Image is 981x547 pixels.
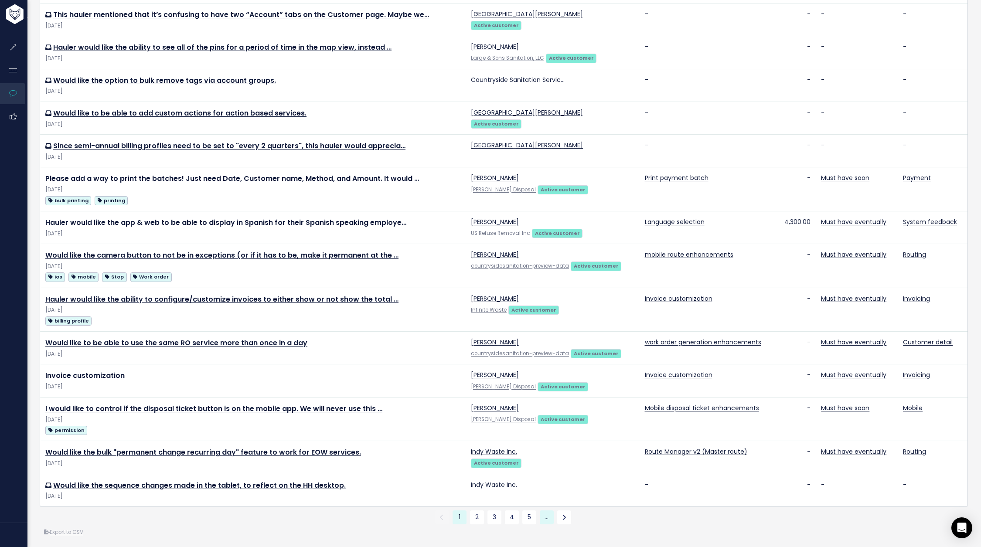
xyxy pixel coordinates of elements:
[45,229,460,238] div: [DATE]
[777,36,816,69] td: -
[130,272,172,282] span: Work order
[821,294,886,303] a: Must have eventually
[102,271,126,282] a: Stop
[45,425,87,435] a: permission
[903,370,930,379] a: Invoicing
[45,382,460,391] div: [DATE]
[898,474,967,506] td: -
[816,36,898,69] td: -
[505,510,519,524] a: 4
[45,459,460,468] div: [DATE]
[821,338,886,347] a: Must have eventually
[45,250,399,260] a: Would like the camera button to not be in exceptions (or if it has to be, make it permanent at the …
[474,459,519,466] strong: Active customer
[640,102,777,134] td: -
[130,271,172,282] a: Work order
[777,135,816,167] td: -
[45,338,307,348] a: Would like to be able to use the same RO service more than once in a day
[45,306,460,315] div: [DATE]
[45,196,91,205] span: bulk printing
[540,510,554,524] a: …
[571,349,621,357] a: Active customer
[470,510,484,524] a: 2
[471,108,583,117] a: [GEOGRAPHIC_DATA][PERSON_NAME]
[640,3,777,36] td: -
[45,262,460,271] div: [DATE]
[45,370,125,381] a: Invoice customization
[538,185,588,194] a: Active customer
[898,69,967,102] td: -
[777,211,816,244] td: 4,300.00
[898,102,967,134] td: -
[903,217,957,226] a: System feedback
[45,426,87,435] span: permission
[777,364,816,397] td: -
[546,53,596,62] a: Active customer
[487,510,501,524] a: 3
[640,135,777,167] td: -
[45,120,460,129] div: [DATE]
[53,141,405,151] a: Since semi-annual billing profiles need to be set to "every 2 quarters", this hauler would apprecia…
[474,120,519,127] strong: Active customer
[821,370,886,379] a: Must have eventually
[45,404,382,414] a: I would like to control if the disposal ticket button is on the mobile app. We will never use this …
[45,217,406,228] a: Hauler would like the app & web to be able to display in Spanish for their Spanish speaking employe…
[53,108,307,118] a: Would like to be able to add custom actions for action based services.
[45,271,65,282] a: ios
[645,217,705,226] a: Language selection
[574,350,619,357] strong: Active customer
[903,173,931,182] a: Payment
[898,36,967,69] td: -
[538,414,588,423] a: Active customer
[53,480,346,490] a: Would like the sequence changes made in the tablet, to reflect on the HH desktop.
[471,173,519,182] a: [PERSON_NAME]
[777,167,816,211] td: -
[777,288,816,331] td: -
[532,228,582,237] a: Active customer
[903,447,926,456] a: Routing
[471,141,583,149] a: [GEOGRAPHIC_DATA][PERSON_NAME]
[474,22,519,29] strong: Active customer
[903,404,923,412] a: Mobile
[645,404,759,412] a: Mobile disposal ticket enhancements
[53,42,392,52] a: Hauler would like the ability to see all of the pins for a period of time in the map view, instead …
[541,186,586,193] strong: Active customer
[471,54,544,61] a: Large & Sons Sanitation, LLC
[645,447,747,456] a: Route Manager v2 (Master route)
[821,250,886,259] a: Must have eventually
[777,397,816,441] td: -
[45,272,65,282] span: ios
[640,36,777,69] td: -
[777,102,816,134] td: -
[645,294,712,303] a: Invoice customization
[471,383,536,390] a: [PERSON_NAME] Disposal
[816,102,898,134] td: -
[640,69,777,102] td: -
[821,173,869,182] a: Must have soon
[898,135,967,167] td: -
[68,271,99,282] a: mobile
[816,135,898,167] td: -
[571,261,621,270] a: Active customer
[45,173,419,183] a: Please add a way to print the batches! Just need Date, Customer name, Method, and Amount. It would …
[45,21,460,31] div: [DATE]
[45,54,460,63] div: [DATE]
[821,404,869,412] a: Must have soon
[511,306,556,313] strong: Active customer
[777,332,816,364] td: -
[45,195,91,206] a: bulk printing
[95,195,128,206] a: printing
[645,250,733,259] a: mobile route enhancements
[821,217,886,226] a: Must have eventually
[4,4,72,24] img: logo-white.9d6f32f41409.svg
[903,338,953,347] a: Customer detail
[45,87,460,96] div: [DATE]
[45,294,399,304] a: Hauler would like the ability to configure/customize invoices to either show or not show the total …
[471,338,519,347] a: [PERSON_NAME]
[471,447,517,456] a: Indy Waste Inc.
[903,294,930,303] a: Invoicing
[777,244,816,288] td: -
[821,447,886,456] a: Must have eventually
[471,370,519,379] a: [PERSON_NAME]
[471,10,583,18] a: [GEOGRAPHIC_DATA][PERSON_NAME]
